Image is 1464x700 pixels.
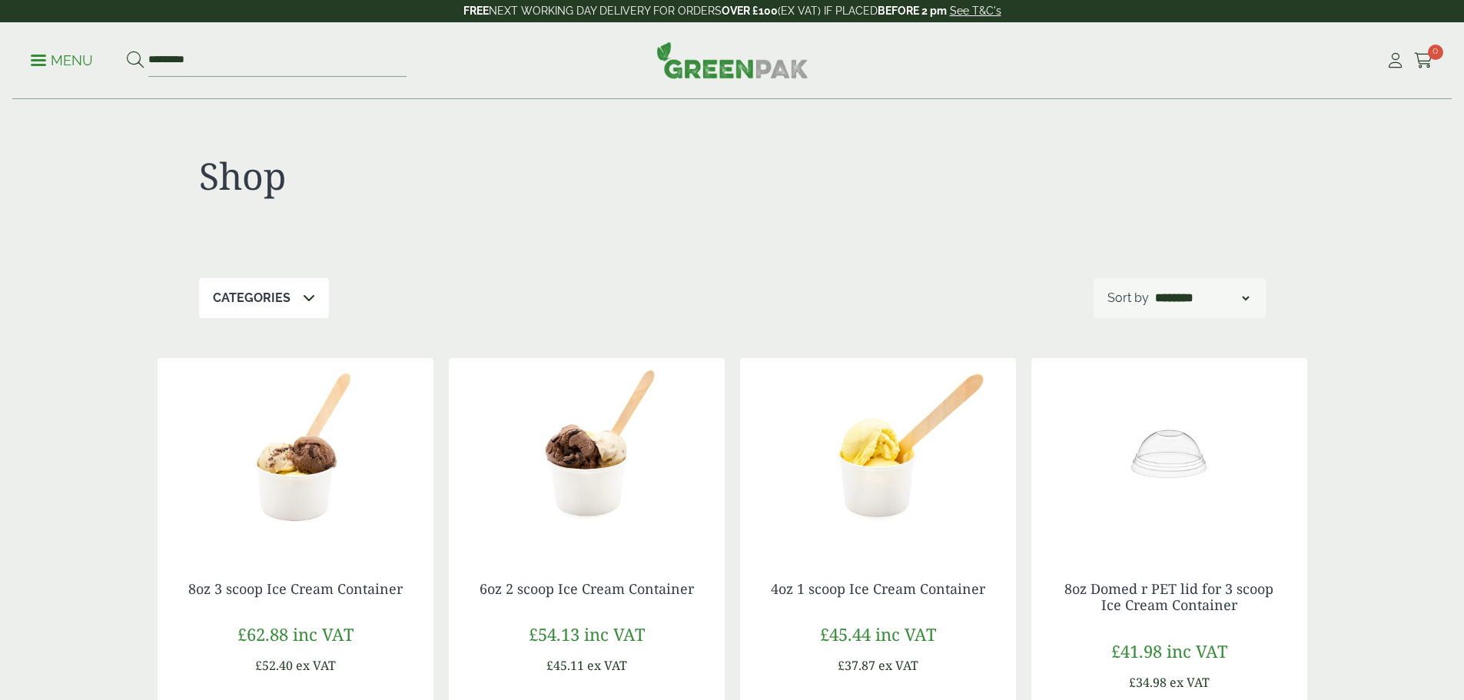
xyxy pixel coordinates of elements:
img: GreenPak Supplies [656,41,808,78]
span: inc VAT [293,622,354,645]
a: 4oz 1 scoop Ice Cream Container [771,579,985,598]
strong: OVER £100 [722,5,778,17]
span: £45.11 [546,657,584,674]
span: inc VAT [1167,639,1227,662]
span: £52.40 [255,657,293,674]
img: 4oz Ice Cream lid [1031,358,1307,550]
a: 6oz 2 scoop Ice Cream Container [480,579,694,598]
strong: FREE [463,5,489,17]
img: 4oz 1 Scoop Ice Cream Container with Ice Cream [740,358,1016,550]
span: inc VAT [875,622,936,645]
a: 8oz Domed r PET lid for 3 scoop Ice Cream Container [1064,579,1273,615]
i: Cart [1414,53,1433,68]
img: 8oz 3 Scoop Ice Cream Container with Ice Cream [158,358,433,550]
a: Menu [31,51,93,67]
span: ex VAT [587,657,627,674]
a: 0 [1414,49,1433,72]
span: £41.98 [1111,639,1162,662]
p: Categories [213,289,290,307]
span: £34.98 [1129,674,1167,691]
span: £62.88 [237,622,288,645]
a: 8oz 3 scoop Ice Cream Container [188,579,403,598]
span: £37.87 [838,657,875,674]
span: £54.13 [529,622,579,645]
span: ex VAT [296,657,336,674]
span: ex VAT [1170,674,1210,691]
img: 6oz 2 Scoop Ice Cream Container with Ice Cream [449,358,725,550]
span: 0 [1428,45,1443,60]
a: See T&C's [950,5,1001,17]
strong: BEFORE 2 pm [878,5,947,17]
select: Shop order [1152,289,1252,307]
p: Menu [31,51,93,70]
h1: Shop [199,154,732,198]
p: Sort by [1107,289,1149,307]
span: ex VAT [878,657,918,674]
span: £45.44 [820,622,871,645]
i: My Account [1386,53,1405,68]
span: inc VAT [584,622,645,645]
